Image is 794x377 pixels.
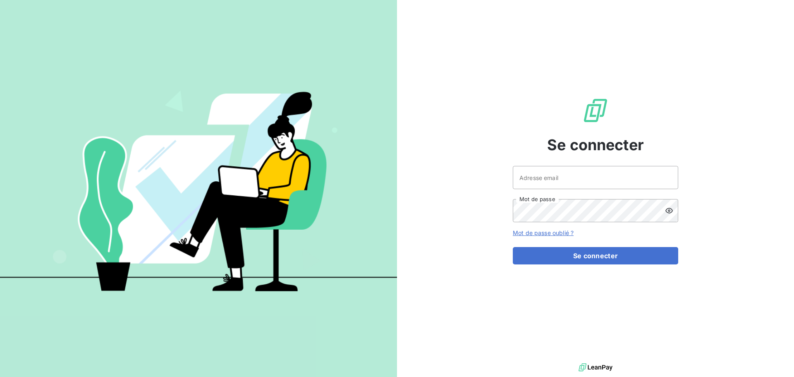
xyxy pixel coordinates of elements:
button: Se connecter [513,247,678,264]
img: Logo LeanPay [582,97,609,124]
img: logo [579,361,612,374]
span: Se connecter [547,134,644,156]
input: placeholder [513,166,678,189]
a: Mot de passe oublié ? [513,229,574,236]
